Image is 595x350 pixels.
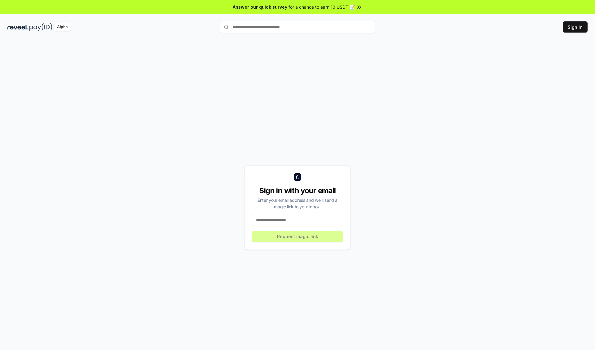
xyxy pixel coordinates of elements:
div: Enter your email address and we’ll send a magic link to your inbox. [252,197,343,210]
img: logo_small [294,173,301,181]
div: Sign in with your email [252,186,343,196]
button: Sign In [563,21,588,33]
img: reveel_dark [7,23,28,31]
img: pay_id [29,23,52,31]
span: for a chance to earn 10 USDT 📝 [289,4,355,10]
div: Alpha [54,23,71,31]
span: Answer our quick survey [233,4,287,10]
